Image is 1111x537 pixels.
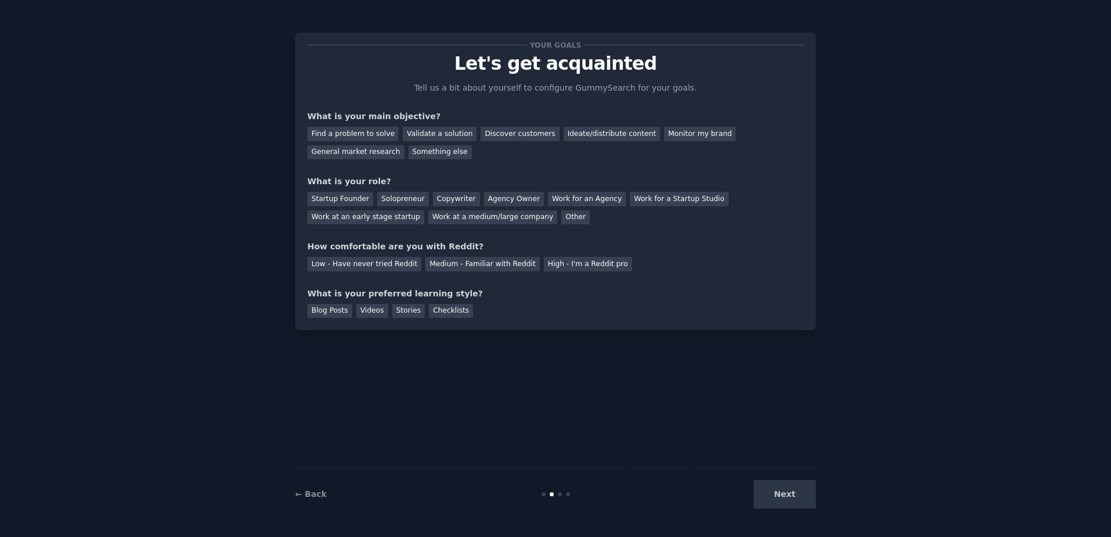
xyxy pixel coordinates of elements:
div: High - I'm a Reddit pro [544,257,632,271]
div: Blog Posts [307,304,352,318]
div: What is your role? [307,176,804,188]
div: Work at a medium/large company [428,210,557,225]
div: Work at an early stage startup [307,210,424,225]
p: Tell us a bit about yourself to configure GummySearch for your goals. [409,82,702,94]
div: How comfortable are you with Reddit? [307,241,804,253]
div: Agency Owner [484,192,544,206]
div: Checklists [429,304,473,318]
div: Copywriter [433,192,480,206]
span: Your goals [528,39,583,51]
div: Videos [356,304,388,318]
div: Discover customers [481,127,559,141]
div: Validate a solution [403,127,476,141]
div: Solopreneur [377,192,428,206]
div: General market research [307,145,404,160]
div: Stories [392,304,425,318]
div: Work for a Startup Studio [630,192,728,206]
a: ← Back [295,489,327,499]
div: Find a problem to solve [307,127,399,141]
div: What is your main objective? [307,110,804,123]
div: Low - Have never tried Reddit [307,257,421,271]
div: Ideate/distribute content [564,127,660,141]
div: Startup Founder [307,192,373,206]
div: Medium - Familiar with Reddit [425,257,539,271]
div: Work for an Agency [548,192,626,206]
div: Monitor my brand [664,127,736,141]
div: What is your preferred learning style? [307,288,804,300]
p: Let's get acquainted [307,53,804,74]
div: Something else [408,145,472,160]
div: Other [561,210,590,225]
